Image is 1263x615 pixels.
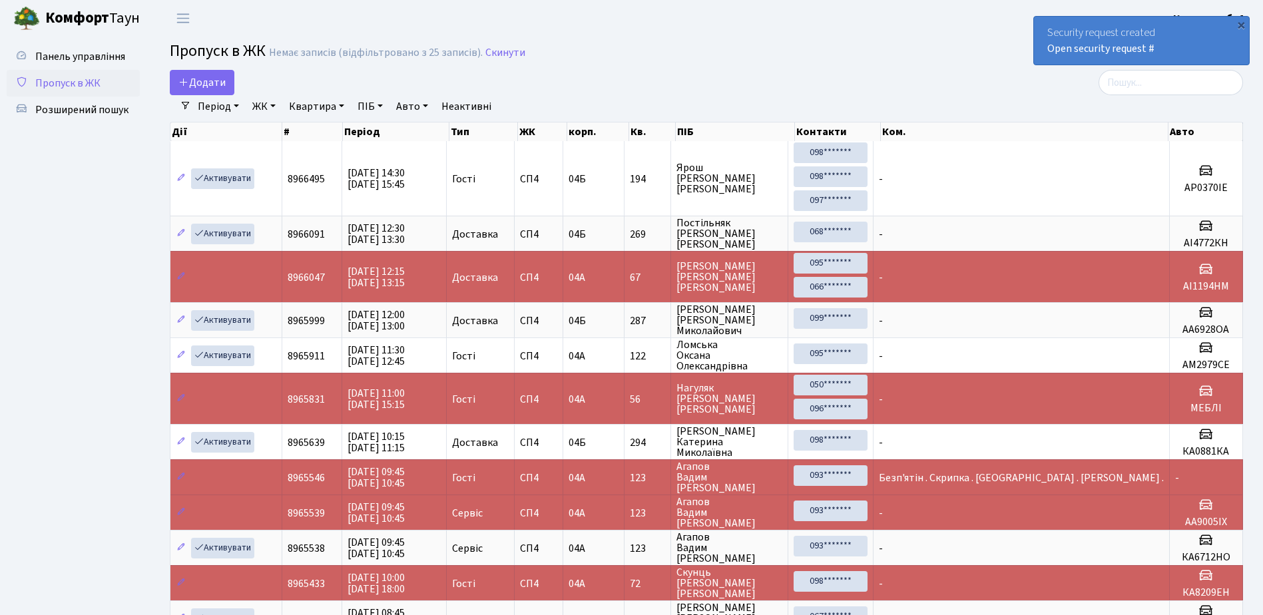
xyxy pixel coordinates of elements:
a: Квартира [284,95,350,118]
a: Активувати [191,345,254,366]
span: Гості [452,473,475,483]
span: СП4 [520,437,558,448]
span: СП4 [520,543,558,554]
span: - [879,541,883,556]
span: [DATE] 09:45 [DATE] 10:45 [348,465,405,491]
span: [DATE] 12:00 [DATE] 13:00 [348,307,405,333]
div: × [1234,18,1248,31]
span: Агапов Вадим [PERSON_NAME] [676,497,782,528]
span: - [879,172,883,186]
span: Ломська Оксана Олександрівна [676,339,782,371]
a: Додати [170,70,234,95]
span: СП4 [520,351,558,361]
span: 04А [569,506,585,520]
span: [DATE] 11:30 [DATE] 12:45 [348,343,405,369]
th: Контакти [795,122,881,141]
span: 8965433 [288,576,325,591]
b: Комфорт [45,7,109,29]
span: 04Б [569,313,586,328]
h5: АІ1194НМ [1175,280,1237,293]
th: Період [343,122,449,141]
span: 04Б [569,172,586,186]
span: [DATE] 11:00 [DATE] 15:15 [348,386,405,412]
a: Активувати [191,310,254,331]
span: Пропуск в ЖК [35,76,101,91]
span: СП4 [520,315,558,326]
b: Консьєрж б. 4. [1173,11,1247,26]
span: СП4 [520,272,558,283]
a: Неактивні [436,95,497,118]
span: 8966495 [288,172,325,186]
span: [DATE] 12:30 [DATE] 13:30 [348,221,405,247]
a: Open security request # [1047,41,1154,56]
a: Розширений пошук [7,97,140,123]
span: - [879,270,883,285]
th: Кв. [629,122,676,141]
span: Скунць [PERSON_NAME] [PERSON_NAME] [676,567,782,599]
span: 04А [569,541,585,556]
span: Додати [178,75,226,90]
a: Активувати [191,224,254,244]
span: Доставка [452,229,498,240]
span: [DATE] 12:15 [DATE] 13:15 [348,264,405,290]
span: Гості [452,174,475,184]
a: Панель управління [7,43,140,70]
span: [PERSON_NAME] Катерина Миколаївна [676,426,782,458]
span: Сервіс [452,508,483,518]
span: 8965546 [288,471,325,485]
span: Постільняк [PERSON_NAME] [PERSON_NAME] [676,218,782,250]
span: Нагуляк [PERSON_NAME] [PERSON_NAME] [676,383,782,415]
a: Авто [391,95,433,118]
div: Security request created [1034,17,1249,65]
input: Пошук... [1099,70,1243,95]
span: Розширений пошук [35,102,128,117]
th: Тип [449,122,518,141]
span: Агапов Вадим [PERSON_NAME] [676,461,782,493]
span: СП4 [520,473,558,483]
span: [DATE] 09:45 [DATE] 10:45 [348,535,405,561]
span: 8965538 [288,541,325,556]
span: 194 [630,174,665,184]
h5: АМ2979СЕ [1175,359,1237,371]
span: 8965999 [288,313,325,328]
h5: АР0370IE [1175,182,1237,194]
span: [DATE] 09:45 [DATE] 10:45 [348,500,405,526]
span: 04Б [569,227,586,242]
span: - [879,349,883,363]
span: [DATE] 10:15 [DATE] 11:15 [348,429,405,455]
span: 04А [569,471,585,485]
a: Пропуск в ЖК [7,70,140,97]
span: СП4 [520,394,558,405]
span: 04Б [569,435,586,450]
th: # [282,122,343,141]
span: Безп'ятін . Скрипка . [GEOGRAPHIC_DATA] . [PERSON_NAME] . [879,471,1164,485]
h5: АА6928ОА [1175,323,1237,336]
span: Гості [452,578,475,589]
th: Дії [170,122,282,141]
span: Сервіс [452,543,483,554]
h5: МЕБЛІ [1175,402,1237,415]
span: СП4 [520,578,558,589]
span: - [879,227,883,242]
span: 122 [630,351,665,361]
th: ЖК [518,122,568,141]
a: ПІБ [352,95,388,118]
span: Пропуск в ЖК [170,39,266,63]
span: - [879,506,883,520]
span: 56 [630,394,665,405]
button: Переключити навігацію [166,7,200,29]
span: 8965911 [288,349,325,363]
span: [PERSON_NAME] [PERSON_NAME] Миколайович [676,304,782,336]
h5: КА6712НО [1175,551,1237,564]
span: СП4 [520,174,558,184]
span: [DATE] 14:30 [DATE] 15:45 [348,166,405,192]
span: 04А [569,349,585,363]
span: 8965831 [288,392,325,407]
img: logo.png [13,5,40,32]
h5: АІ4772КН [1175,237,1237,250]
span: Таун [45,7,140,30]
span: Ярош [PERSON_NAME] [PERSON_NAME] [676,162,782,194]
a: ЖК [247,95,281,118]
h5: АА9005ІХ [1175,516,1237,528]
a: Період [192,95,244,118]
